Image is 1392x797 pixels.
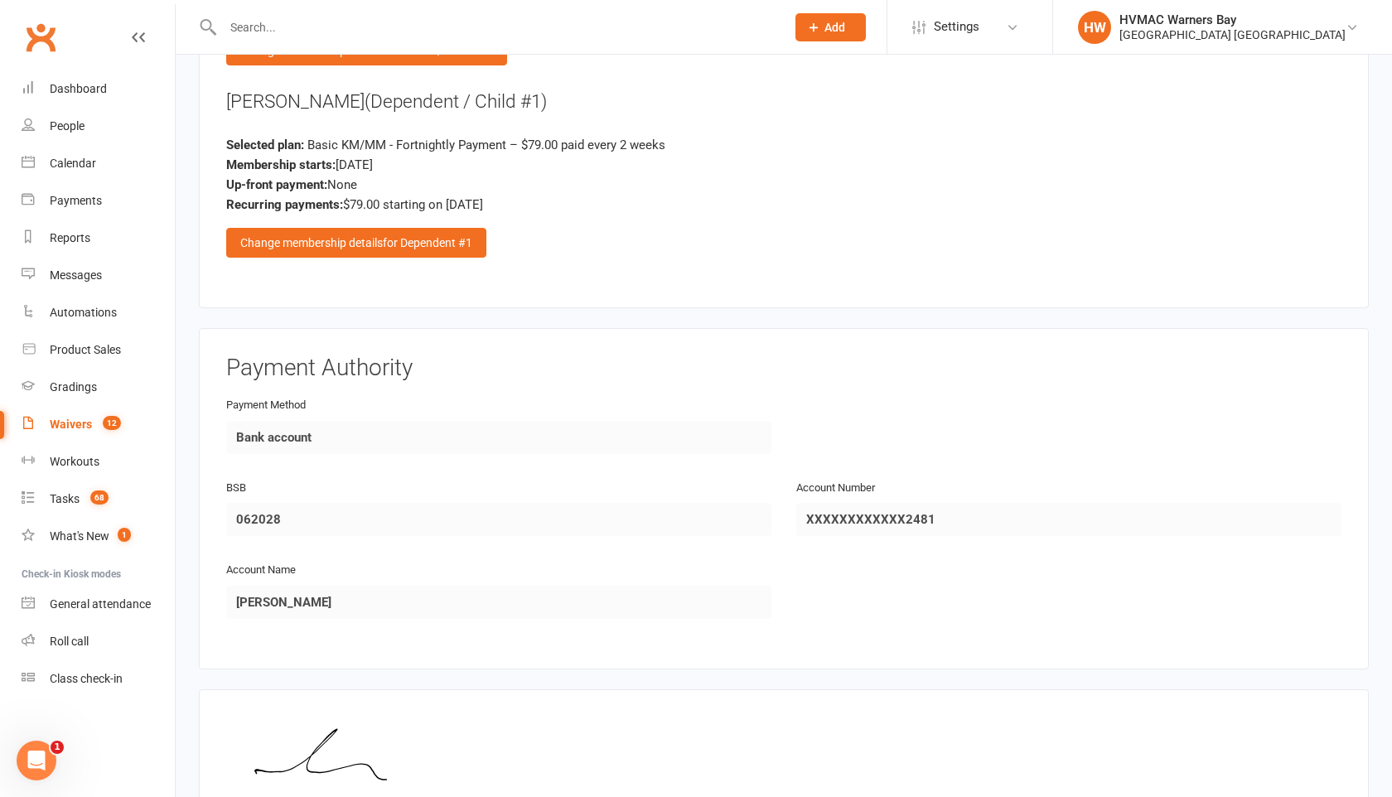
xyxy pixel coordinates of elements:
[50,82,107,95] div: Dashboard
[50,597,151,611] div: General attendance
[226,89,1341,115] div: [PERSON_NAME]
[1078,11,1111,44] div: HW
[307,138,665,152] span: Basic KM/MM - Fortnightly Payment – $79.00 paid every 2 weeks
[50,672,123,685] div: Class check-in
[226,177,327,192] strong: Up-front payment:
[365,90,547,112] span: (Dependent / Child #1)
[22,623,175,660] a: Roll call
[50,492,80,505] div: Tasks
[50,635,89,648] div: Roll call
[50,455,99,468] div: Workouts
[50,380,97,394] div: Gradings
[22,108,175,145] a: People
[824,21,845,34] span: Add
[1119,12,1346,27] div: HVMAC Warners Bay
[226,397,306,414] label: Payment Method
[50,231,90,244] div: Reports
[22,406,175,443] a: Waivers 12
[17,741,56,780] iframe: Intercom live chat
[22,294,175,331] a: Automations
[226,157,336,172] strong: Membership starts:
[50,418,92,431] div: Waivers
[796,480,875,497] label: Account Number
[226,480,246,497] label: BSB
[22,443,175,481] a: Workouts
[22,518,175,555] a: What's New1
[103,416,121,430] span: 12
[1119,27,1346,42] div: [GEOGRAPHIC_DATA] [GEOGRAPHIC_DATA]
[50,343,121,356] div: Product Sales
[226,195,1341,215] div: $79.00 starting on [DATE]
[50,194,102,207] div: Payments
[226,562,296,579] label: Account Name
[226,155,1341,175] div: [DATE]
[226,175,1341,195] div: None
[50,119,85,133] div: People
[226,228,486,258] div: Change membership details
[22,481,175,518] a: Tasks 68
[383,44,493,57] span: for Parent / Guardian
[22,70,175,108] a: Dashboard
[22,586,175,623] a: General attendance kiosk mode
[218,16,774,39] input: Search...
[50,306,117,319] div: Automations
[50,529,109,543] div: What's New
[51,741,64,754] span: 1
[22,220,175,257] a: Reports
[22,182,175,220] a: Payments
[118,528,131,542] span: 1
[226,355,1341,381] h3: Payment Authority
[22,369,175,406] a: Gradings
[50,268,102,282] div: Messages
[22,331,175,369] a: Product Sales
[22,145,175,182] a: Calendar
[50,157,96,170] div: Calendar
[383,236,472,249] span: for Dependent #1
[90,490,109,505] span: 68
[20,17,61,58] a: Clubworx
[226,138,304,152] strong: Selected plan:
[934,8,979,46] span: Settings
[795,13,866,41] button: Add
[22,660,175,698] a: Class kiosk mode
[226,197,343,212] strong: Recurring payments:
[22,257,175,294] a: Messages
